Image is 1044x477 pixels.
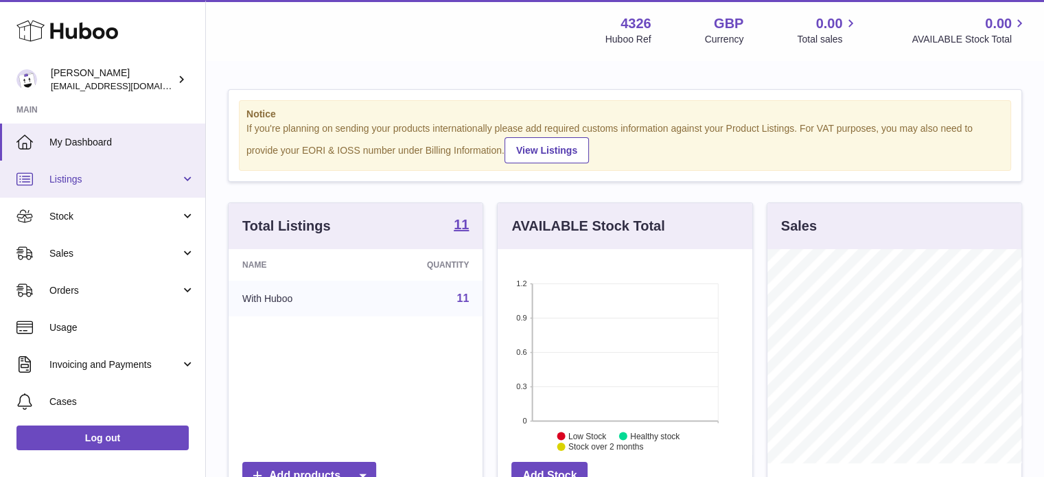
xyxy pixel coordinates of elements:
text: 1.2 [517,279,527,288]
th: Name [229,249,362,281]
text: Healthy stock [630,431,680,441]
span: [EMAIL_ADDRESS][DOMAIN_NAME] [51,80,202,91]
div: If you're planning on sending your products internationally please add required customs informati... [246,122,1004,163]
a: 0.00 Total sales [797,14,858,46]
th: Quantity [362,249,483,281]
span: 0.00 [816,14,843,33]
span: AVAILABLE Stock Total [912,33,1028,46]
span: Cases [49,395,195,408]
h3: AVAILABLE Stock Total [511,217,664,235]
a: 11 [457,292,469,304]
text: 0.6 [517,348,527,356]
span: Invoicing and Payments [49,358,181,371]
strong: 11 [454,218,469,231]
text: 0 [523,417,527,425]
a: 0.00 AVAILABLE Stock Total [912,14,1028,46]
strong: 4326 [620,14,651,33]
h3: Total Listings [242,217,331,235]
h3: Sales [781,217,817,235]
text: Stock over 2 months [568,442,643,452]
td: With Huboo [229,281,362,316]
span: Total sales [797,33,858,46]
div: [PERSON_NAME] [51,67,174,93]
span: Listings [49,173,181,186]
strong: Notice [246,108,1004,121]
div: Huboo Ref [605,33,651,46]
text: 0.3 [517,382,527,391]
span: Orders [49,284,181,297]
text: 0.9 [517,314,527,322]
span: Stock [49,210,181,223]
a: 11 [454,218,469,234]
text: Low Stock [568,431,607,441]
strong: GBP [714,14,743,33]
span: 0.00 [985,14,1012,33]
span: Sales [49,247,181,260]
img: internalAdmin-4326@internal.huboo.com [16,69,37,90]
span: My Dashboard [49,136,195,149]
a: View Listings [504,137,589,163]
a: Log out [16,426,189,450]
span: Usage [49,321,195,334]
div: Currency [705,33,744,46]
